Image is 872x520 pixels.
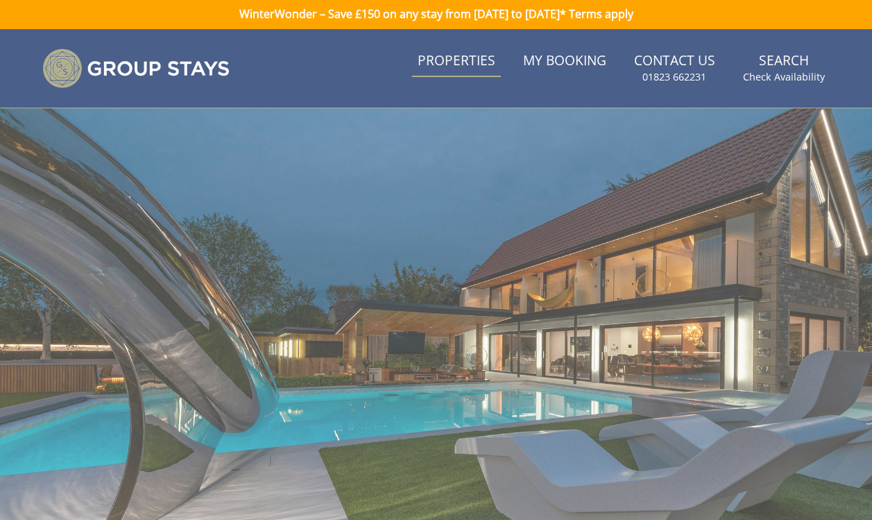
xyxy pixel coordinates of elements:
[42,49,230,88] img: Group Stays
[737,46,830,91] a: SearchCheck Availability
[743,70,825,84] small: Check Availability
[642,70,706,84] small: 01823 662231
[518,46,612,77] a: My Booking
[629,46,721,91] a: Contact Us01823 662231
[412,46,501,77] a: Properties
